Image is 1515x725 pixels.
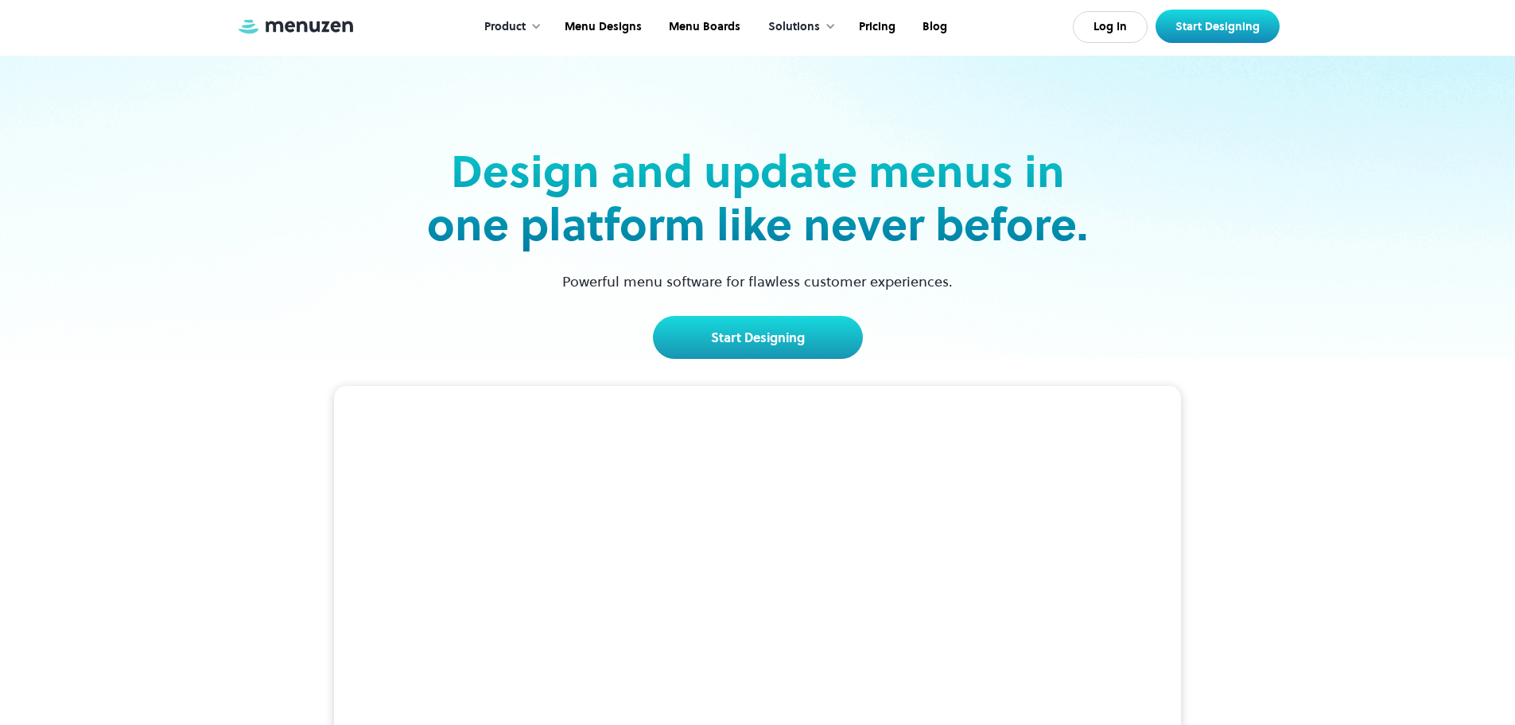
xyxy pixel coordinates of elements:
div: Solutions [752,2,844,52]
a: Menu Boards [654,2,752,52]
p: Powerful menu software for flawless customer experiences. [542,271,973,292]
a: Menu Designs [550,2,654,52]
a: Start Designing [1156,10,1280,43]
a: Blog [907,2,959,52]
div: Product [468,2,550,52]
a: Pricing [844,2,907,52]
h2: Design and update menus in one platform like never before. [422,145,1094,251]
div: Product [484,18,526,36]
div: Solutions [768,18,820,36]
a: Log In [1073,11,1148,43]
a: Start Designing [653,316,863,359]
